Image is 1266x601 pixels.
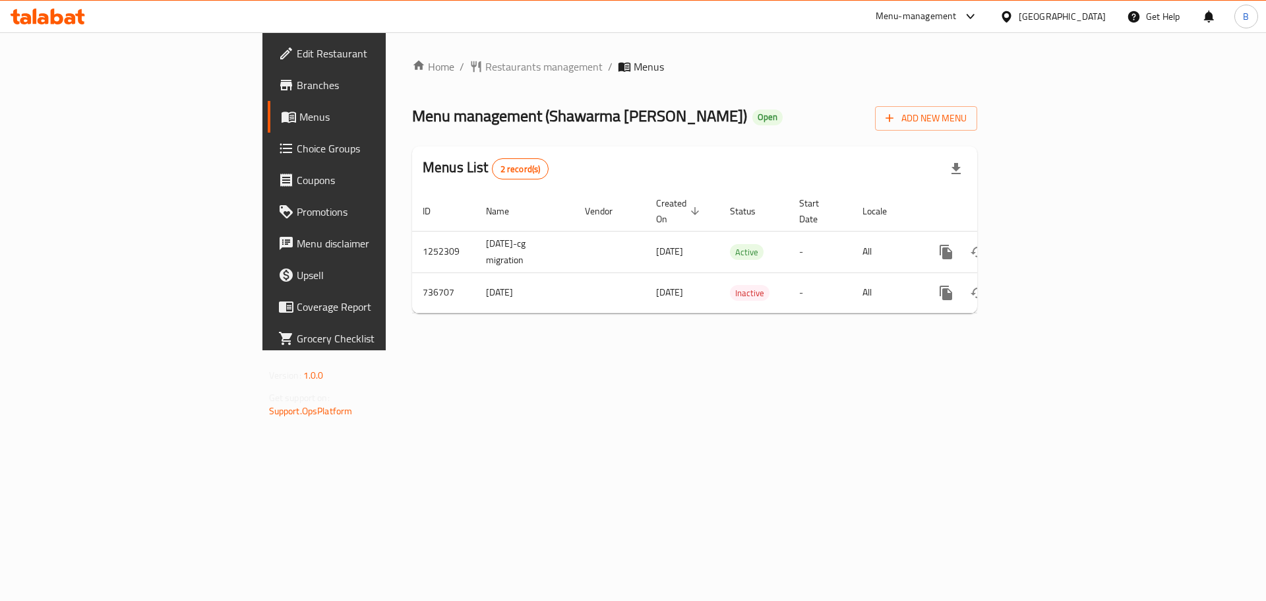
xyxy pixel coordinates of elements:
td: - [789,272,852,313]
span: Add New Menu [886,110,967,127]
h2: Menus List [423,158,549,179]
a: Restaurants management [469,59,603,75]
a: Coupons [268,164,474,196]
button: Change Status [962,277,994,309]
a: Menus [268,101,474,133]
div: Total records count [492,158,549,179]
div: Export file [940,153,972,185]
span: Choice Groups [297,141,464,156]
div: Menu-management [876,9,957,24]
a: Edit Restaurant [268,38,474,69]
span: Menu management ( Shawarma [PERSON_NAME] ) [412,101,747,131]
span: Status [730,203,773,219]
span: Created On [656,195,704,227]
div: Active [730,244,764,260]
nav: breadcrumb [412,59,977,75]
span: 1.0.0 [303,367,324,384]
span: Locale [862,203,904,219]
span: 2 record(s) [493,163,549,175]
a: Upsell [268,259,474,291]
td: All [852,272,920,313]
li: / [608,59,613,75]
span: Menu disclaimer [297,236,464,251]
span: ID [423,203,448,219]
span: Version: [269,367,301,384]
a: Grocery Checklist [268,323,474,354]
span: Menus [299,109,464,125]
span: Coupons [297,172,464,188]
td: - [789,231,852,272]
a: Choice Groups [268,133,474,164]
a: Menu disclaimer [268,228,474,259]
span: B [1243,9,1249,24]
span: Restaurants management [485,59,603,75]
span: Vendor [585,203,630,219]
span: [DATE] [656,284,683,301]
td: [DATE] [475,272,574,313]
a: Promotions [268,196,474,228]
td: [DATE]-cg migration [475,231,574,272]
div: [GEOGRAPHIC_DATA] [1019,9,1106,24]
span: Inactive [730,286,769,301]
a: Coverage Report [268,291,474,323]
span: [DATE] [656,243,683,260]
span: Name [486,203,526,219]
span: Active [730,245,764,260]
span: Upsell [297,267,464,283]
a: Support.OpsPlatform [269,402,353,420]
table: enhanced table [412,191,1068,313]
span: Edit Restaurant [297,46,464,61]
div: Inactive [730,285,769,301]
span: Grocery Checklist [297,331,464,346]
div: Open [752,110,783,125]
span: Get support on: [269,389,330,406]
span: Branches [297,77,464,93]
span: Start Date [799,195,836,227]
a: Branches [268,69,474,101]
span: Open [752,111,783,123]
button: more [930,236,962,268]
td: All [852,231,920,272]
th: Actions [920,191,1068,232]
span: Coverage Report [297,299,464,315]
button: Add New Menu [875,106,977,131]
button: Change Status [962,236,994,268]
span: Menus [634,59,664,75]
span: Promotions [297,204,464,220]
button: more [930,277,962,309]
